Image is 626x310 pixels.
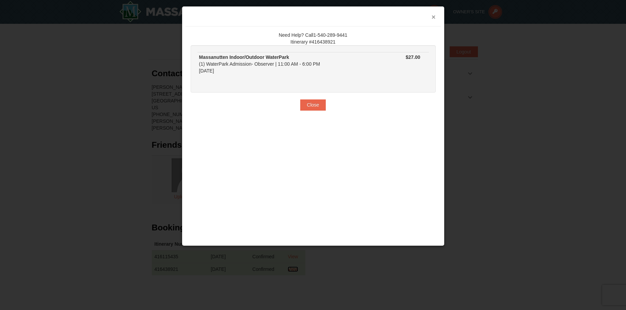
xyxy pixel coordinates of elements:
[199,54,289,60] strong: Massanutten Indoor/Outdoor WaterPark
[191,32,436,45] div: Need Help? Call1-540-289-9441 Itinerary #416438921
[432,14,436,20] button: ×
[406,54,420,60] strong: $27.00
[199,54,360,74] div: (1) WaterPark Admission- Observer | 11:00 AM - 6:00 PM [DATE]
[300,99,326,110] button: Close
